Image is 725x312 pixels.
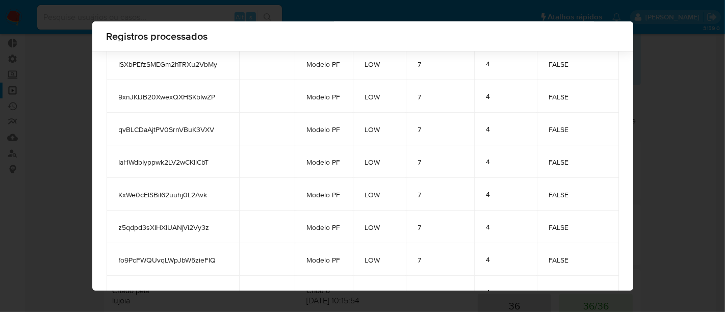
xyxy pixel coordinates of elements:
span: 9xnJKlJB20XwexQXHSKbIwZP [119,92,227,101]
span: FALSE [549,255,607,265]
span: Modelo PF [307,158,341,167]
span: 7 [418,60,462,69]
div: 4 [486,92,525,101]
span: FALSE [549,92,607,101]
div: 4 [486,124,525,134]
span: LOW [365,125,394,134]
span: 7 [418,223,462,232]
span: 7 [418,92,462,101]
span: Modelo PF [307,190,341,199]
span: LOW [365,158,394,167]
span: fo9PcFWQUvqLWpJbW5zieFlQ [119,255,227,265]
span: LOW [365,60,394,69]
span: 7 [418,288,462,297]
span: Modelo PF [307,255,341,265]
div: 4 [486,222,525,231]
div: 4 [486,59,525,68]
span: 7 [418,190,462,199]
span: LOW [365,190,394,199]
div: 4 [486,157,525,166]
span: FALSE [549,125,607,134]
span: 7 [418,158,462,167]
span: Modelo PF [307,92,341,101]
span: FALSE [549,223,607,232]
span: iSXbPEfzSMEGm2hTRXu2VbMy [119,60,227,69]
span: z5qdpd3sXIHXIUANjVi2Vy3z [119,223,227,232]
div: 4 [486,255,525,264]
span: Modelo PF [307,223,341,232]
span: qvBLCDaAjtPV0SrnVBuK3VXV [119,125,227,134]
span: 7 [418,125,462,134]
span: FALSE [549,60,607,69]
span: LOW [365,223,394,232]
span: Registros processados [107,31,619,41]
span: Modelo PF [307,125,341,134]
span: LOW [365,92,394,101]
span: Modelo PF [307,60,341,69]
span: LOW [365,255,394,265]
div: 4 [486,288,525,297]
span: FALSE [549,288,607,297]
span: IaHWdbIyppwk2LV2wCKIlCbT [119,158,227,167]
span: FALSE [549,158,607,167]
span: Modelo PF [307,288,341,297]
div: 4 [486,190,525,199]
span: FALSE [549,190,607,199]
span: whx3MXagA2ECPcDFtGtFmZhJ [119,288,227,297]
span: LOW [365,288,394,297]
span: 7 [418,255,462,265]
span: KxWe0cElSBiI62uuhj0L2Avk [119,190,227,199]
